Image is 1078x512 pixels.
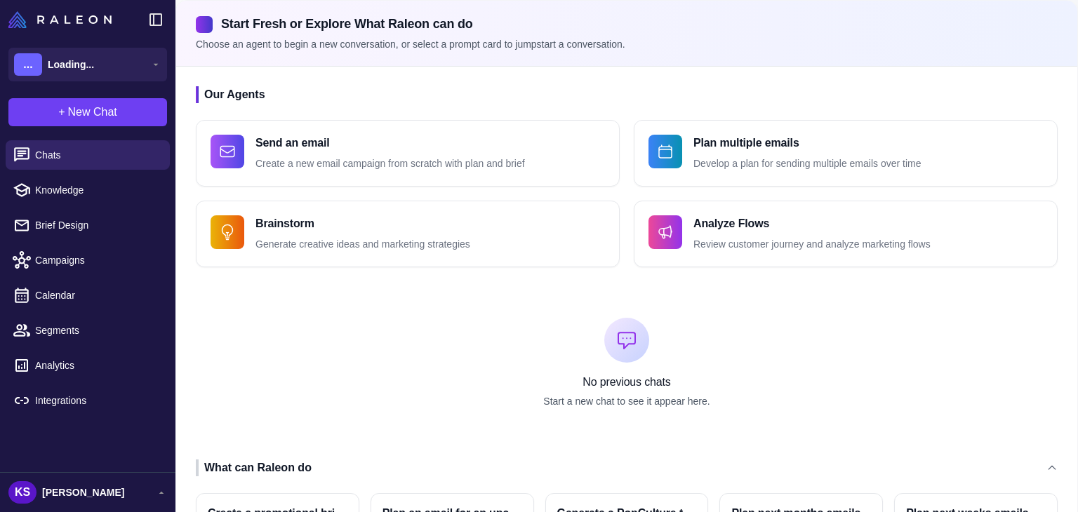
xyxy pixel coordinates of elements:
a: Analytics [6,351,170,380]
div: ... [14,53,42,76]
div: What can Raleon do [196,459,312,476]
h4: Brainstorm [255,215,470,232]
a: Integrations [6,386,170,415]
h2: Start Fresh or Explore What Raleon can do [196,15,1058,34]
h4: Send an email [255,135,525,151]
button: ...Loading... [8,48,167,81]
span: New Chat [68,104,117,121]
span: Segments [35,323,159,338]
span: Knowledge [35,182,159,198]
a: Campaigns [6,245,170,275]
p: Create a new email campaign from scratch with plan and brief [255,156,525,172]
span: Chats [35,147,159,163]
span: Campaigns [35,252,159,268]
a: Chats [6,140,170,170]
a: Segments [6,316,170,345]
button: Send an emailCreate a new email campaign from scratch with plan and brief [196,120,620,187]
p: No previous chats [196,374,1058,391]
span: Brief Design [35,217,159,233]
a: Raleon Logo [8,11,117,28]
span: Loading... [48,57,94,72]
a: Brief Design [6,210,170,240]
button: +New Chat [8,98,167,126]
span: [PERSON_NAME] [42,485,124,500]
h4: Analyze Flows [693,215,931,232]
button: Plan multiple emailsDevelop a plan for sending multiple emails over time [634,120,1058,187]
p: Choose an agent to begin a new conversation, or select a prompt card to jumpstart a conversation. [196,36,1058,52]
h3: Our Agents [196,86,1058,103]
p: Generate creative ideas and marketing strategies [255,236,470,252]
button: Analyze FlowsReview customer journey and analyze marketing flows [634,201,1058,267]
span: + [58,104,65,121]
a: Knowledge [6,175,170,205]
span: Calendar [35,288,159,303]
div: KS [8,481,36,504]
span: Integrations [35,393,159,408]
img: Raleon Logo [8,11,112,28]
p: Review customer journey and analyze marketing flows [693,236,931,252]
p: Start a new chat to see it appear here. [196,393,1058,409]
a: Calendar [6,281,170,310]
h4: Plan multiple emails [693,135,921,151]
p: Develop a plan for sending multiple emails over time [693,156,921,172]
button: BrainstormGenerate creative ideas and marketing strategies [196,201,620,267]
span: Analytics [35,358,159,373]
